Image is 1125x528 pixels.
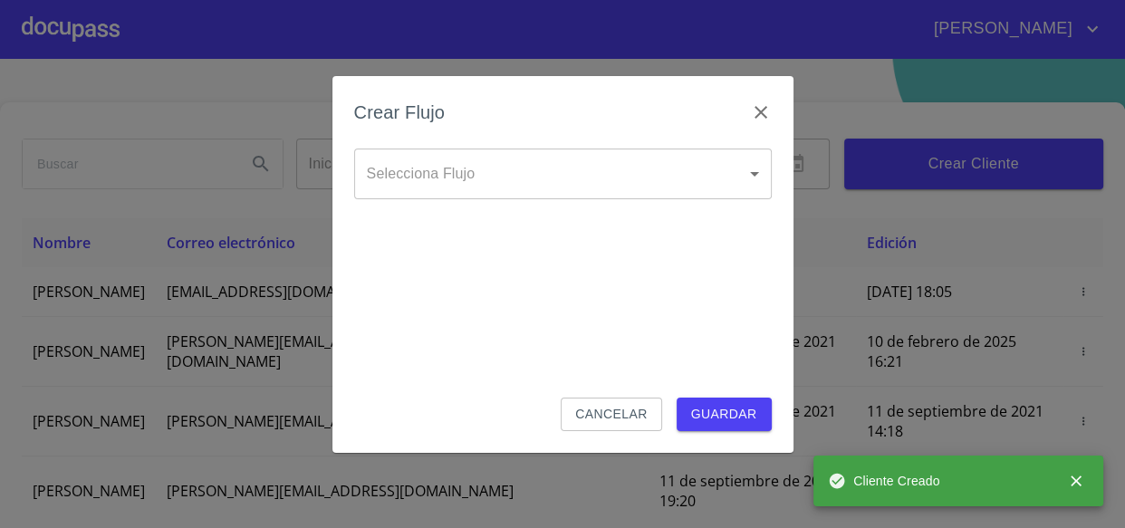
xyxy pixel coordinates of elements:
span: Guardar [691,403,757,426]
button: Cancelar [561,398,661,431]
button: close [1056,461,1096,501]
span: Cliente Creado [828,472,940,490]
h6: Crear Flujo [354,98,446,127]
span: Cancelar [575,403,647,426]
div: ​ [354,149,772,199]
button: Guardar [677,398,772,431]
